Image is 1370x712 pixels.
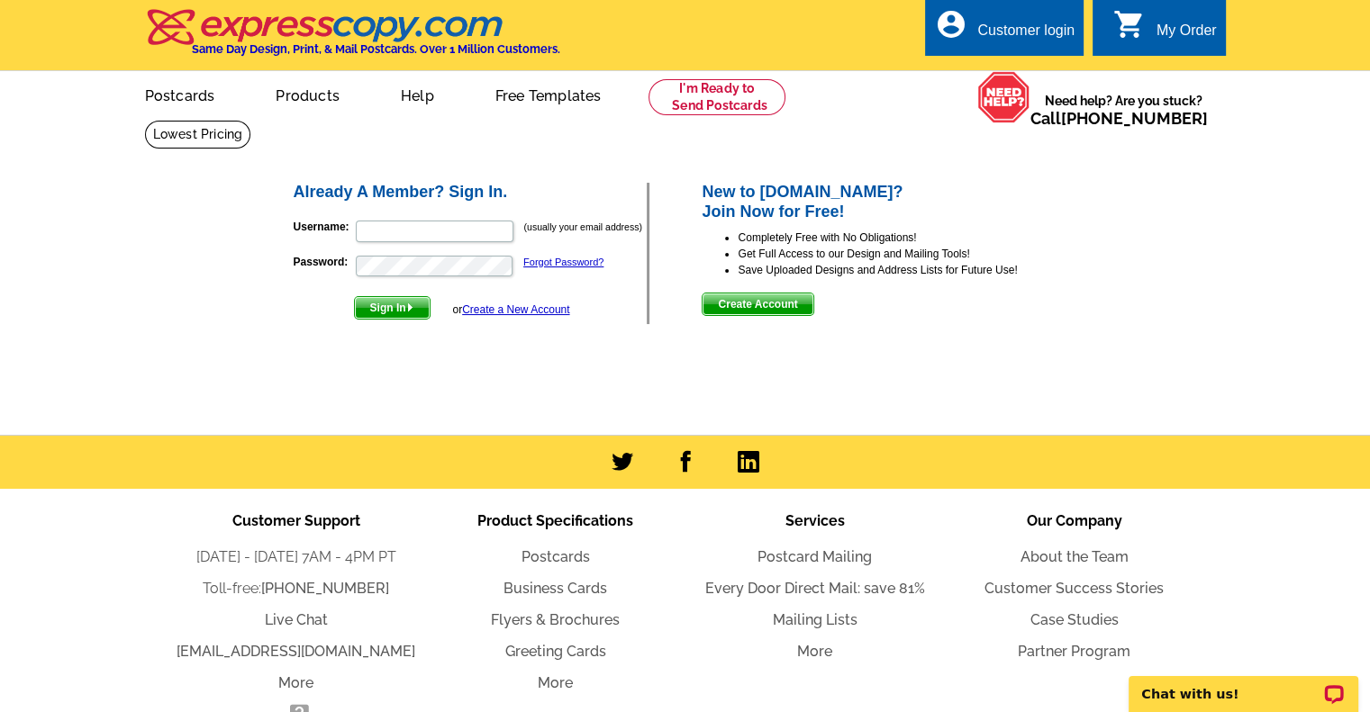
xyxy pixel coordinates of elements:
img: button-next-arrow-white.png [406,303,414,311]
span: Create Account [703,293,812,315]
a: Customer Success Stories [984,580,1164,597]
i: account_circle [934,8,966,41]
iframe: LiveChat chat widget [1117,655,1370,712]
li: Completely Free with No Obligations! [738,230,1079,246]
i: shopping_cart [1113,8,1146,41]
a: More [278,674,313,691]
li: Toll-free: [167,578,426,599]
a: Same Day Design, Print, & Mail Postcards. Over 1 Million Customers. [145,22,560,56]
a: Products [247,73,368,115]
li: Save Uploaded Designs and Address Lists for Future Use! [738,262,1079,278]
a: Free Templates [467,73,631,115]
div: or [452,302,569,318]
h2: Already A Member? Sign In. [294,183,648,203]
label: Username: [294,219,354,235]
h4: Same Day Design, Print, & Mail Postcards. Over 1 Million Customers. [192,42,560,56]
a: account_circle Customer login [934,20,1075,42]
a: [EMAIL_ADDRESS][DOMAIN_NAME] [177,643,415,660]
a: Business Cards [504,580,607,597]
a: Every Door Direct Mail: save 81% [705,580,925,597]
a: Forgot Password? [523,257,603,267]
a: Case Studies [1030,611,1119,628]
img: help [977,71,1030,123]
button: Sign In [354,296,431,320]
span: Our Company [1027,512,1122,529]
a: [PHONE_NUMBER] [261,580,389,597]
a: More [797,643,832,660]
a: Mailing Lists [773,611,857,628]
h2: New to [DOMAIN_NAME]? Join Now for Free! [702,183,1079,221]
a: Postcards [116,73,244,115]
span: Sign In [355,297,430,319]
li: [DATE] - [DATE] 7AM - 4PM PT [167,546,426,568]
a: Live Chat [265,611,328,628]
span: Services [785,512,845,529]
span: Product Specifications [477,512,633,529]
a: Partner Program [1018,643,1130,660]
span: Call [1030,109,1208,128]
a: Flyers & Brochures [491,611,620,628]
div: Customer login [977,23,1075,48]
small: (usually your email address) [524,221,642,232]
span: Customer Support [232,512,360,529]
div: My Order [1157,23,1217,48]
a: Help [372,73,463,115]
button: Create Account [702,293,813,316]
a: Create a New Account [462,303,569,316]
span: Need help? Are you stuck? [1030,92,1217,128]
a: shopping_cart My Order [1113,20,1217,42]
a: Postcards [522,548,590,565]
a: More [538,674,573,691]
a: About the Team [1021,548,1129,565]
label: Password: [294,254,354,270]
a: Greeting Cards [505,643,606,660]
a: Postcard Mailing [758,548,872,565]
a: [PHONE_NUMBER] [1061,109,1208,128]
li: Get Full Access to our Design and Mailing Tools! [738,246,1079,262]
